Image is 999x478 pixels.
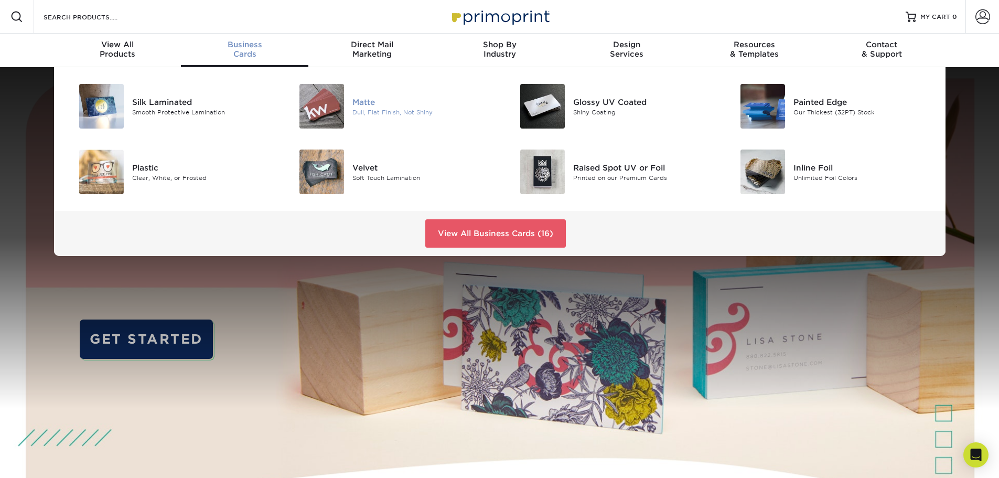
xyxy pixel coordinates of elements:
[963,442,989,468] div: Open Intercom Messenger
[691,40,818,49] span: Resources
[132,162,271,173] div: Plastic
[728,80,933,133] a: Painted Edge Business Cards Painted Edge Our Thickest (32PT) Stock
[299,84,344,129] img: Matte Business Cards
[520,84,565,129] img: Glossy UV Coated Business Cards
[425,219,566,248] a: View All Business Cards (16)
[573,173,712,182] div: Printed on our Premium Cards
[436,40,563,59] div: Industry
[181,34,308,67] a: BusinessCards
[740,84,785,129] img: Painted Edge Business Cards
[573,96,712,108] div: Glossy UV Coated
[952,13,957,20] span: 0
[352,108,491,116] div: Dull, Flat Finish, Not Shiny
[42,10,145,23] input: SEARCH PRODUCTS.....
[54,34,181,67] a: View AllProducts
[563,34,691,67] a: DesignServices
[728,145,933,198] a: Inline Foil Business Cards Inline Foil Unlimited Foil Colors
[132,173,271,182] div: Clear, White, or Frosted
[818,40,946,49] span: Contact
[181,40,308,59] div: Cards
[352,173,491,182] div: Soft Touch Lamination
[79,84,124,129] img: Silk Laminated Business Cards
[740,150,785,194] img: Inline Foil Business Cards
[573,162,712,173] div: Raised Spot UV or Foil
[132,96,271,108] div: Silk Laminated
[287,145,492,198] a: Velvet Business Cards Velvet Soft Touch Lamination
[818,34,946,67] a: Contact& Support
[508,80,713,133] a: Glossy UV Coated Business Cards Glossy UV Coated Shiny Coating
[793,96,932,108] div: Painted Edge
[818,40,946,59] div: & Support
[352,96,491,108] div: Matte
[563,40,691,49] span: Design
[54,40,181,49] span: View All
[920,13,950,22] span: MY CART
[691,40,818,59] div: & Templates
[67,145,272,198] a: Plastic Business Cards Plastic Clear, White, or Frosted
[508,145,713,198] a: Raised Spot UV or Foil Business Cards Raised Spot UV or Foil Printed on our Premium Cards
[308,40,436,49] span: Direct Mail
[573,108,712,116] div: Shiny Coating
[308,34,436,67] a: Direct MailMarketing
[447,5,552,28] img: Primoprint
[436,40,563,49] span: Shop By
[520,150,565,194] img: Raised Spot UV or Foil Business Cards
[691,34,818,67] a: Resources& Templates
[67,80,272,133] a: Silk Laminated Business Cards Silk Laminated Smooth Protective Lamination
[793,162,932,173] div: Inline Foil
[54,40,181,59] div: Products
[563,40,691,59] div: Services
[352,162,491,173] div: Velvet
[181,40,308,49] span: Business
[436,34,563,67] a: Shop ByIndustry
[299,150,344,194] img: Velvet Business Cards
[793,108,932,116] div: Our Thickest (32PT) Stock
[287,80,492,133] a: Matte Business Cards Matte Dull, Flat Finish, Not Shiny
[132,108,271,116] div: Smooth Protective Lamination
[308,40,436,59] div: Marketing
[79,150,124,194] img: Plastic Business Cards
[793,173,932,182] div: Unlimited Foil Colors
